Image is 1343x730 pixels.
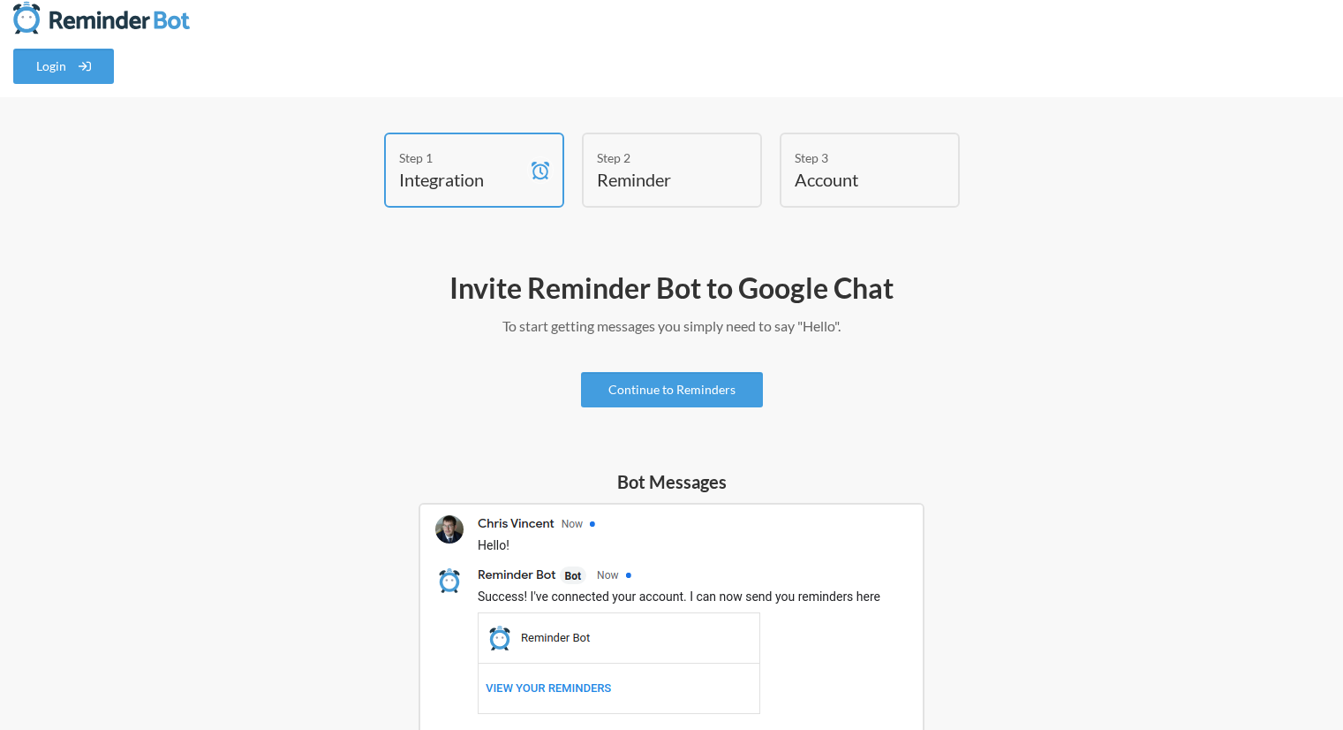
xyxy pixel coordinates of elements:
h4: Integration [399,167,523,192]
a: Login [13,49,114,84]
h4: Account [795,167,918,192]
p: To start getting messages you simply need to say "Hello". [160,316,1184,337]
h2: Invite Reminder Bot to Google Chat [160,270,1184,307]
div: Step 3 [795,148,918,167]
div: Step 2 [597,148,721,167]
h5: Bot Messages [419,469,924,494]
h4: Reminder [597,167,721,192]
a: Continue to Reminders [581,372,763,407]
div: Step 1 [399,148,523,167]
